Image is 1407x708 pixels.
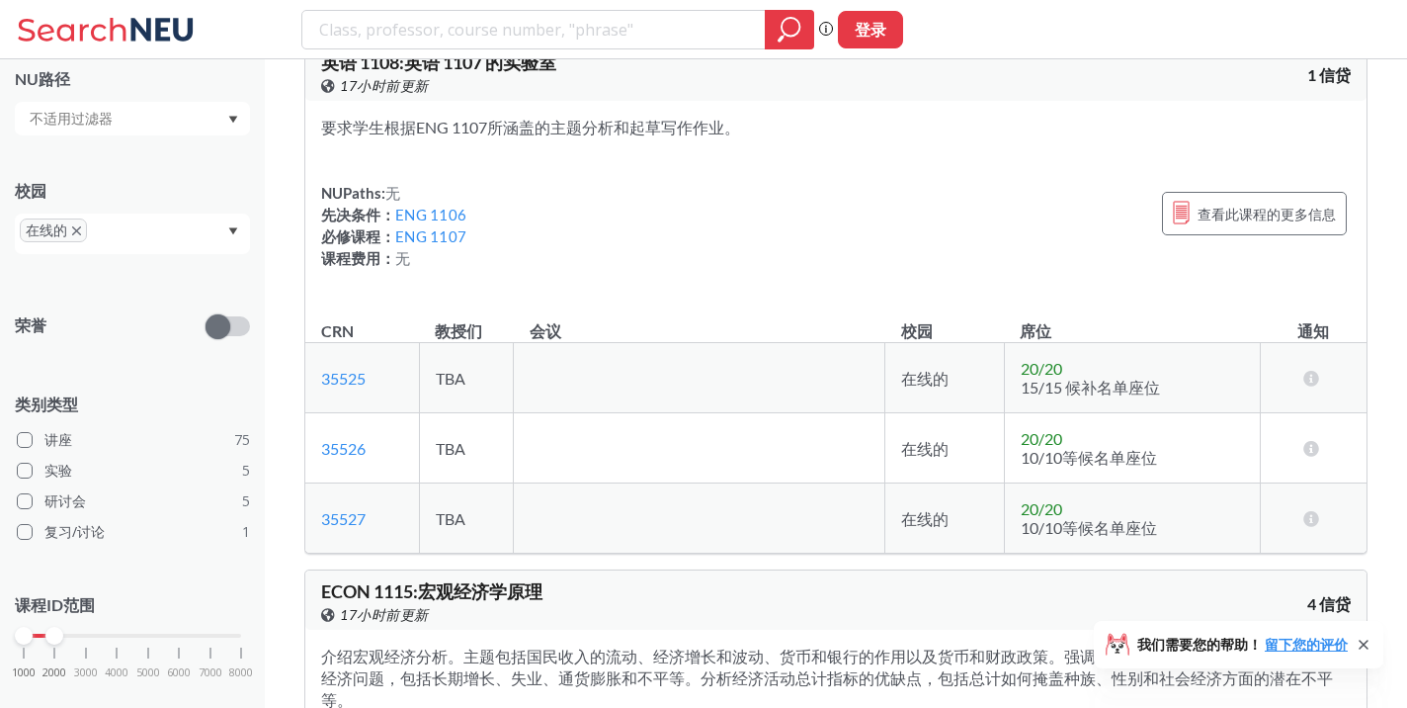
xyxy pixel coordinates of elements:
[1021,448,1157,467] span: 10/10等候名单座位
[42,667,66,678] span: 2000
[395,206,466,223] a: ENG 1106
[199,667,222,678] span: 7000
[1021,499,1062,518] span: 20 / 20
[228,227,238,235] svg: Dropdown arrow
[12,667,36,678] span: 1000
[885,484,1005,554] td: 在线的
[1198,202,1336,226] span: 查看此课程的更多信息
[321,439,366,458] a: 35526
[885,413,1005,484] td: 在线的
[229,667,253,678] span: 8000
[234,429,250,451] span: 75
[321,580,542,602] span: ECON 1115 : 宏观经济学原理
[1261,301,1366,343] th: 通知
[885,301,1005,343] th: 校园
[514,301,885,343] th: 会议
[317,13,751,46] input: Class, professor, course number, "phrase"
[74,667,98,678] span: 3000
[1137,638,1348,652] span: 我们需要您的帮助！
[321,320,354,342] div: CRN
[242,460,250,482] span: 5
[105,667,128,678] span: 4000
[1021,359,1062,378] span: 20 / 20
[228,116,238,124] svg: Dropdown arrow
[20,107,186,131] input: 不适用过滤器
[20,219,87,242] span: 在线的X to remove pill
[340,604,429,626] span: 17小时前更新
[395,249,410,267] span: 无
[1004,301,1260,343] th: 席位
[885,343,1005,413] td: 在线的
[321,51,556,73] span: 英语 1108 : 英语 1107 的实验室
[765,10,814,49] div: magnifying glass
[17,427,250,453] label: 讲座
[242,490,250,512] span: 5
[242,521,250,543] span: 1
[395,227,466,245] a: ENG 1107
[321,369,366,388] a: 35525
[419,343,513,413] td: TBA
[167,667,191,678] span: 6000
[419,484,513,554] td: TBA
[340,75,429,97] span: 17小时前更新
[1021,429,1062,448] span: 20 / 20
[15,314,46,337] p: 荣誉
[15,594,250,617] p: 课程ID范围
[838,11,903,48] button: 登录
[15,68,250,90] div: NU路径
[15,394,250,415] span: 类别类型
[15,180,250,202] div: 校园
[778,16,801,44] svg: magnifying glass
[419,301,513,343] th: 教授们
[1307,64,1351,86] span: 1 信贷
[1307,593,1351,615] span: 4 信贷
[72,226,81,235] svg: X to remove pill
[17,458,250,484] label: 实验
[1021,518,1157,537] span: 10/10等候名单座位
[1021,378,1160,397] span: 15/15 候补名单座位
[321,182,466,269] div: NUPaths: 先决条件： 必修课程： 课程费用：
[385,184,400,202] span: 无
[1265,636,1348,653] a: 留下您的评价
[136,667,160,678] span: 5000
[15,102,250,135] div: Dropdown arrow
[419,413,513,484] td: TBA
[15,214,250,254] div: 在线的X to remove pillDropdown arrow
[17,519,250,545] label: 复习/讨论
[321,509,366,528] a: 35527
[321,117,1351,138] section: 要求学生根据ENG 1107所涵盖的主题分析和起草写作作业。
[17,488,250,514] label: 研讨会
